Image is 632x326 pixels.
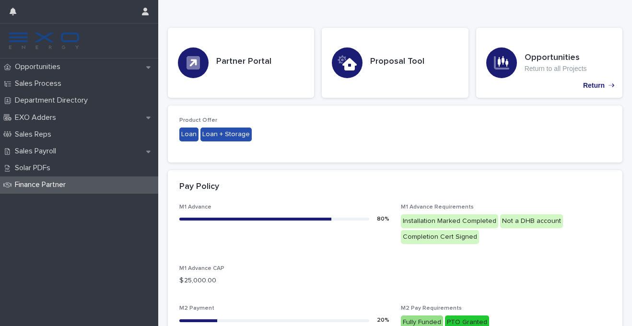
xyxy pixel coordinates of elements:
[179,117,217,123] span: Product Offer
[11,113,64,122] p: EXO Adders
[11,62,68,71] p: Opportunities
[377,214,389,224] div: 80 %
[179,305,214,311] span: M2 Payment
[476,28,622,98] a: Return
[11,96,95,105] p: Department Directory
[179,204,211,210] span: M1 Advance
[179,266,224,271] span: M1 Advance CAP
[401,204,474,210] span: M1 Advance Requirements
[179,182,219,192] h2: Pay Policy
[500,214,563,228] div: Not a DHB account
[11,180,73,189] p: Finance Partner
[583,81,605,90] p: Return
[370,57,424,67] h3: Proposal Tool
[179,128,199,141] div: Loan
[8,31,81,50] img: FKS5r6ZBThi8E5hshIGi
[11,79,69,88] p: Sales Process
[216,57,271,67] h3: Partner Portal
[200,128,252,141] div: Loan + Storage
[401,230,479,244] div: Completion Cert Signed
[401,214,498,228] div: Installation Marked Completed
[11,163,58,173] p: Solar PDFs
[401,305,462,311] span: M2 Pay Requirements
[11,130,59,139] p: Sales Reps
[525,53,587,63] h3: Opportunities
[11,147,64,156] p: Sales Payroll
[179,276,611,286] p: $ 25,000.00
[525,65,587,73] p: Return to all Projects
[377,315,389,326] div: 20 %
